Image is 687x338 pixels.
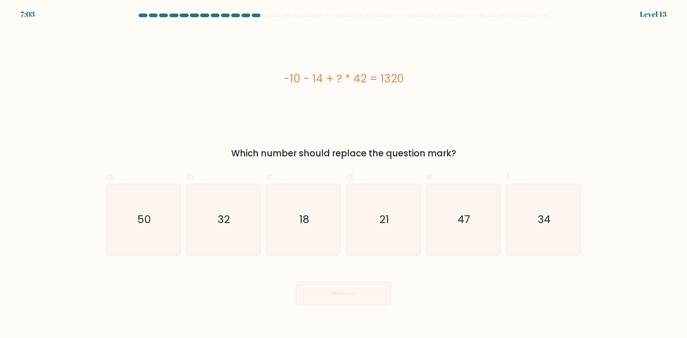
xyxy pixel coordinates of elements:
[296,282,391,305] button: Next
[640,9,667,20] div: Level 13
[111,147,576,160] div: Which number should replace the question mark?
[299,212,309,227] text: 18
[379,212,389,227] text: 21
[20,9,35,20] div: 7:03
[137,212,151,227] text: 50
[266,169,274,183] span: c.
[218,212,230,227] text: 32
[427,169,435,183] span: e.
[538,212,551,227] text: 34
[106,169,115,183] span: a.
[346,169,355,183] span: d.
[458,212,470,227] text: 47
[506,169,511,183] span: f.
[106,70,581,87] div: -10 - 14 + ? * 42 = 1320
[187,169,195,183] span: b.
